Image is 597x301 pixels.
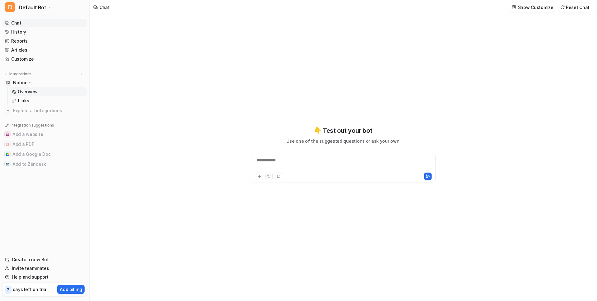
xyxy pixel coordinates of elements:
[13,286,48,293] p: days left on trial
[5,2,15,12] span: D
[286,138,399,144] p: Use one of the suggested questions or ask your own
[18,98,29,104] p: Links
[13,106,84,116] span: Explore all integrations
[4,72,8,76] img: expand menu
[2,28,87,36] a: History
[7,287,9,293] p: 7
[6,132,9,136] img: Add a website
[2,37,87,45] a: Reports
[5,108,11,114] img: explore all integrations
[2,159,87,169] button: Add to ZendeskAdd to Zendesk
[79,72,83,76] img: menu_add.svg
[2,139,87,149] button: Add a PDFAdd a PDF
[11,123,54,128] p: Integration suggestions
[18,89,38,95] p: Overview
[13,80,27,86] p: Notion
[2,19,87,27] a: Chat
[2,264,87,273] a: Invite teammates
[2,71,33,77] button: Integrations
[9,96,87,105] a: Links
[60,286,82,293] p: Add billing
[512,5,516,10] img: customize
[558,3,592,12] button: Reset Chat
[6,152,9,156] img: Add a Google Doc
[9,72,31,76] p: Integrations
[314,126,372,135] p: 👇 Test out your bot
[6,162,9,166] img: Add to Zendesk
[518,4,553,11] p: Show Customize
[560,5,565,10] img: reset
[2,149,87,159] button: Add a Google DocAdd a Google Doc
[2,55,87,63] a: Customize
[2,273,87,281] a: Help and support
[6,81,10,85] img: Notion
[2,106,87,115] a: Explore all integrations
[9,87,87,96] a: Overview
[57,285,85,294] button: Add billing
[99,4,110,11] div: Chat
[19,3,46,12] span: Default Bot
[6,142,9,146] img: Add a PDF
[2,255,87,264] a: Create a new Bot
[2,46,87,54] a: Articles
[2,129,87,139] button: Add a websiteAdd a website
[510,3,556,12] button: Show Customize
